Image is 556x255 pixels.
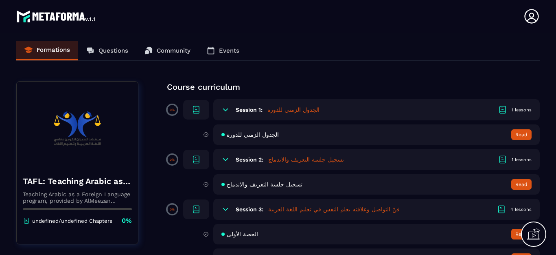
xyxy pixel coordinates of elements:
h6: Session 3: [236,206,263,213]
h6: Session 2: [236,156,263,163]
p: Course curriculum [167,81,540,93]
img: banner [23,88,132,169]
p: 0% [122,216,132,225]
h5: تسجيل جلسة التعريف والاندماج [268,155,344,164]
h5: الجدول الزمني للدورة [267,106,320,114]
button: Read [511,179,532,190]
h4: TAFL: Teaching Arabic as a Foreign Language program - august [23,175,132,187]
p: 0% [170,158,175,162]
div: 1 lessons [512,157,532,163]
p: 0% [170,208,175,211]
p: undefined/undefined Chapters [32,218,112,224]
h5: فنّ التواصل وعلاقته بعلم النفس في تعليم اللغة العربية [268,205,400,213]
span: الجدول الزمني للدورة [227,131,279,138]
p: Teaching Arabic as a Foreign Language program, provided by AlMeezan Academy in the [GEOGRAPHIC_DATA] [23,191,132,204]
div: 4 lessons [510,206,532,213]
h6: Session 1: [236,106,263,113]
p: 0% [170,108,175,112]
span: الحصة الأولى [227,231,258,237]
div: 1 lessons [512,107,532,113]
button: Read [511,229,532,239]
span: تسجيل جلسة التعريف والاندماج [227,181,302,188]
img: logo [16,8,97,24]
button: Read [511,129,532,140]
